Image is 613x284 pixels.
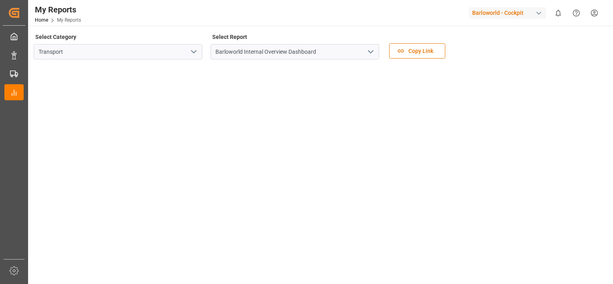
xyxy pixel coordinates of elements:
[35,4,81,16] div: My Reports
[211,44,379,59] input: Type to search/select
[35,17,48,23] a: Home
[404,47,437,55] span: Copy Link
[389,43,445,59] button: Copy Link
[469,5,549,20] button: Barloworld - Cockpit
[469,7,546,19] div: Barloworld - Cockpit
[364,46,376,58] button: open menu
[187,46,199,58] button: open menu
[34,31,77,43] label: Select Category
[211,31,248,43] label: Select Report
[34,44,202,59] input: Type to search/select
[567,4,585,22] button: Help Center
[549,4,567,22] button: show 0 new notifications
